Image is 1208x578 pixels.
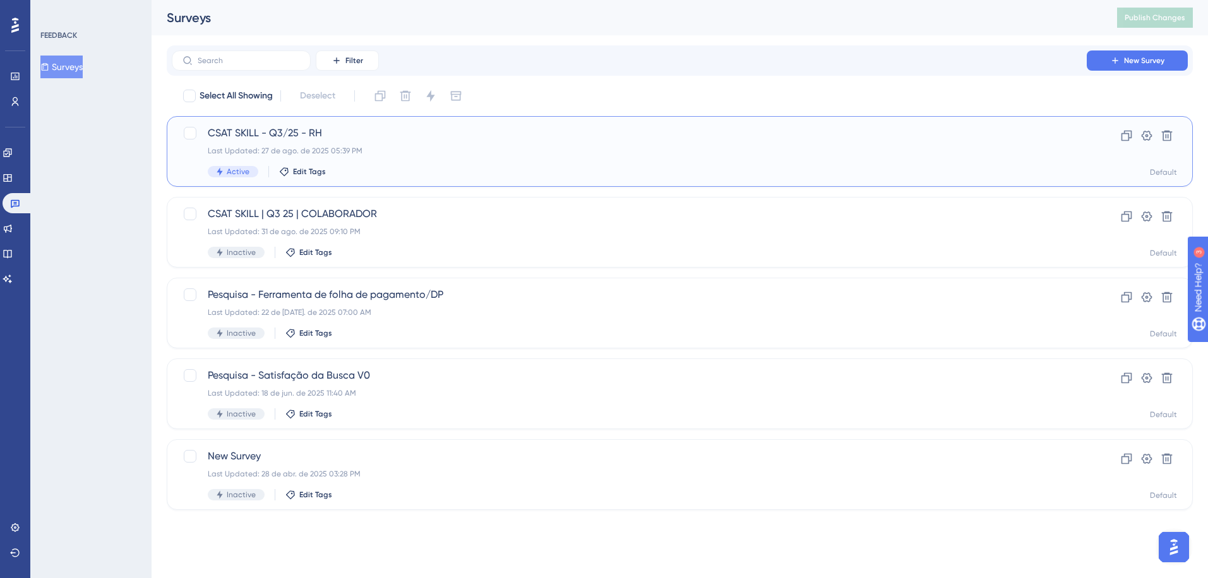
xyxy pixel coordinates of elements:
[299,490,332,500] span: Edit Tags
[208,287,1051,302] span: Pesquisa - Ferramenta de folha de pagamento/DP
[200,88,273,103] span: Select All Showing
[167,9,1085,27] div: Surveys
[316,50,379,71] button: Filter
[1150,410,1177,420] div: Default
[208,206,1051,221] span: CSAT SKILL | Q3 25 | COLABORADOR
[208,388,1051,398] div: Last Updated: 18 de jun. de 2025 11:40 AM
[285,409,332,419] button: Edit Tags
[1150,329,1177,339] div: Default
[227,409,256,419] span: Inactive
[227,167,249,177] span: Active
[299,247,332,257] span: Edit Tags
[208,469,1051,479] div: Last Updated: 28 de abr. de 2025 03:28 PM
[300,88,335,103] span: Deselect
[227,247,256,257] span: Inactive
[285,490,332,500] button: Edit Tags
[40,56,83,78] button: Surveys
[1124,56,1164,66] span: New Survey
[299,409,332,419] span: Edit Tags
[289,85,347,107] button: Deselect
[208,227,1051,237] div: Last Updated: 31 de ago. de 2025 09:10 PM
[227,328,256,338] span: Inactive
[198,56,300,65] input: Search
[208,449,1051,464] span: New Survey
[1125,13,1185,23] span: Publish Changes
[293,167,326,177] span: Edit Tags
[1155,528,1193,566] iframe: UserGuiding AI Assistant Launcher
[208,146,1051,156] div: Last Updated: 27 de ago. de 2025 05:39 PM
[1150,167,1177,177] div: Default
[1117,8,1193,28] button: Publish Changes
[88,6,92,16] div: 3
[30,3,79,18] span: Need Help?
[227,490,256,500] span: Inactive
[1087,50,1188,71] button: New Survey
[208,126,1051,141] span: CSAT SKILL - Q3/25 - RH
[1150,490,1177,500] div: Default
[208,368,1051,383] span: Pesquisa - Satisfação da Busca V0
[208,307,1051,317] div: Last Updated: 22 de [DATE]. de 2025 07:00 AM
[279,167,326,177] button: Edit Tags
[345,56,363,66] span: Filter
[1150,248,1177,258] div: Default
[299,328,332,338] span: Edit Tags
[285,247,332,257] button: Edit Tags
[285,328,332,338] button: Edit Tags
[40,30,77,40] div: FEEDBACK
